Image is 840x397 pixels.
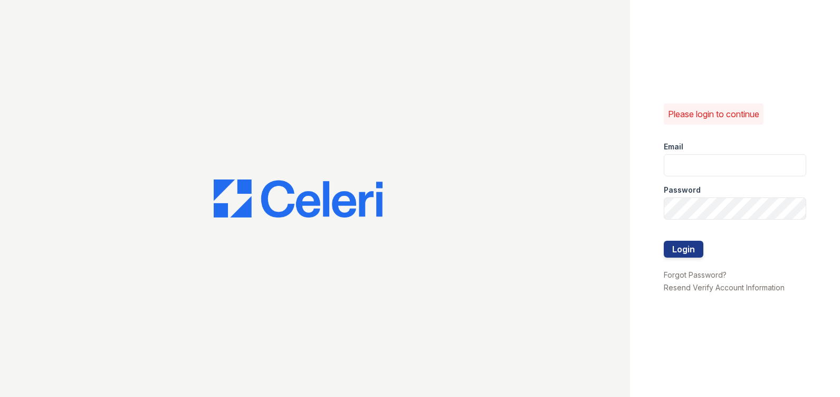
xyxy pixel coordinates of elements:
[664,270,727,279] a: Forgot Password?
[668,108,759,120] p: Please login to continue
[664,185,701,195] label: Password
[214,179,383,218] img: CE_Logo_Blue-a8612792a0a2168367f1c8372b55b34899dd931a85d93a1a3d3e32e68fde9ad4.png
[664,241,703,258] button: Login
[664,283,785,292] a: Resend Verify Account Information
[664,141,683,152] label: Email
